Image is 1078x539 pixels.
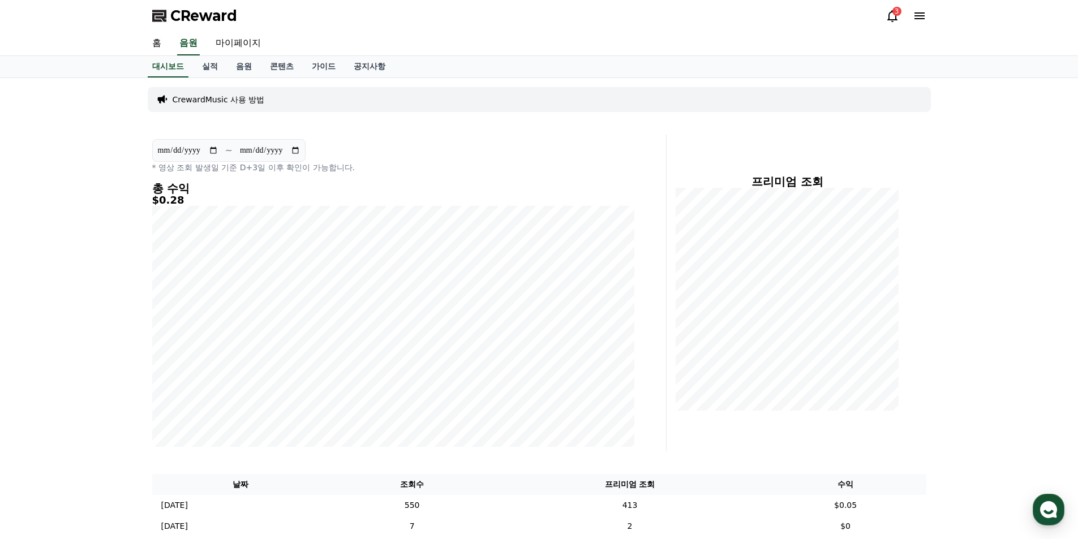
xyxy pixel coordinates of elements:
[495,495,765,516] td: 413
[152,182,634,195] h4: 총 수익
[104,376,117,385] span: 대화
[329,474,495,495] th: 조회수
[75,359,146,387] a: 대화
[146,359,217,387] a: 설정
[161,520,188,532] p: [DATE]
[765,474,926,495] th: 수익
[765,495,926,516] td: $0.05
[148,56,188,77] a: 대시보드
[36,376,42,385] span: 홈
[495,474,765,495] th: 프리미엄 조회
[152,162,634,173] p: * 영상 조회 발생일 기준 D+3일 이후 확인이 가능합니다.
[892,7,901,16] div: 3
[329,495,495,516] td: 550
[152,7,237,25] a: CReward
[225,144,233,157] p: ~
[152,474,329,495] th: 날짜
[143,32,170,55] a: 홈
[207,32,270,55] a: 마이페이지
[175,376,188,385] span: 설정
[495,516,765,537] td: 2
[161,499,188,511] p: [DATE]
[886,9,899,23] a: 3
[152,195,634,206] h5: $0.28
[345,56,394,77] a: 공지사항
[765,516,926,537] td: $0
[177,32,200,55] a: 음원
[193,56,227,77] a: 실적
[173,94,265,105] a: CrewardMusic 사용 방법
[170,7,237,25] span: CReward
[3,359,75,387] a: 홈
[676,175,899,188] h4: 프리미엄 조회
[303,56,345,77] a: 가이드
[329,516,495,537] td: 7
[227,56,261,77] a: 음원
[261,56,303,77] a: 콘텐츠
